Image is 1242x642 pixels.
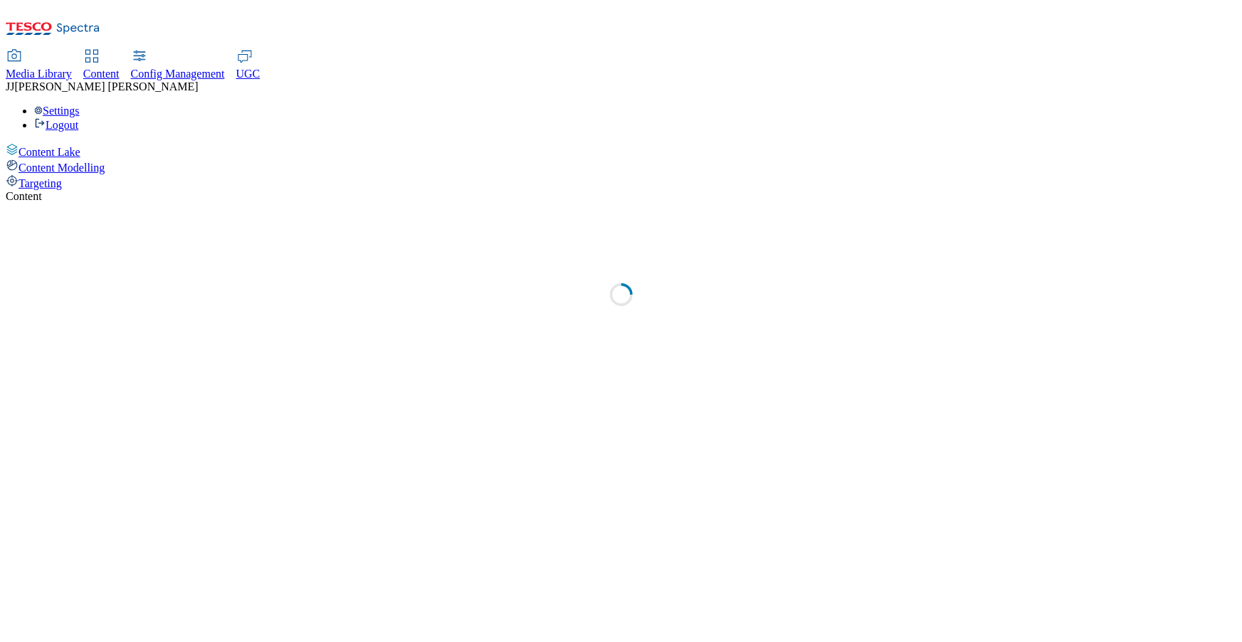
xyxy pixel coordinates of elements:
[34,105,80,117] a: Settings
[6,68,72,80] span: Media Library
[6,80,14,93] span: JJ
[131,68,225,80] span: Config Management
[83,68,120,80] span: Content
[83,51,120,80] a: Content
[19,177,62,189] span: Targeting
[236,51,260,80] a: UGC
[19,162,105,174] span: Content Modelling
[6,174,1236,190] a: Targeting
[6,159,1236,174] a: Content Modelling
[236,68,260,80] span: UGC
[6,51,72,80] a: Media Library
[6,190,1236,203] div: Content
[19,146,80,158] span: Content Lake
[34,119,78,131] a: Logout
[131,51,225,80] a: Config Management
[14,80,198,93] span: [PERSON_NAME] [PERSON_NAME]
[6,143,1236,159] a: Content Lake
